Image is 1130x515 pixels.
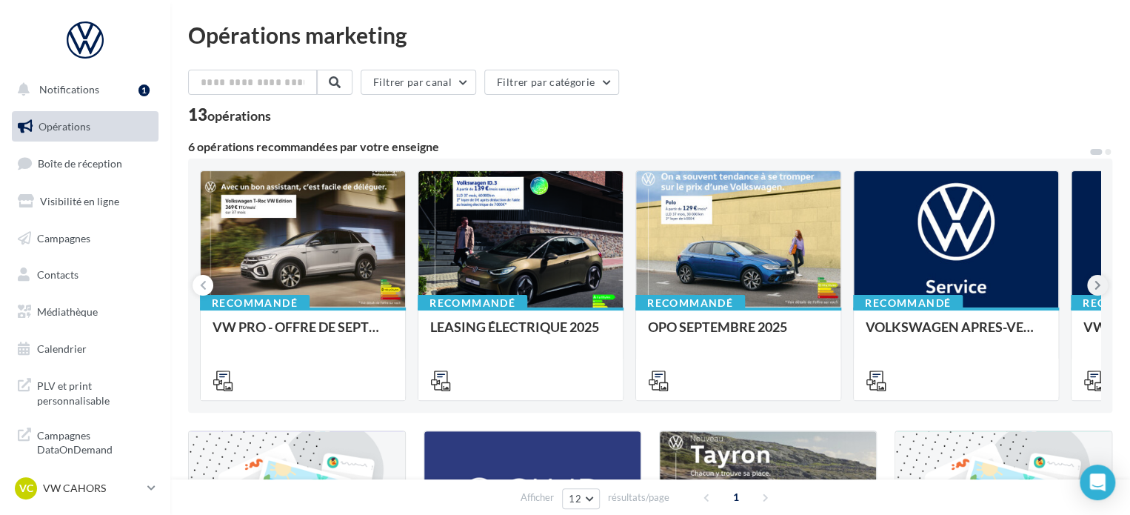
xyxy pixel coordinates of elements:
div: Recommandé [853,295,963,311]
span: Notifications [39,83,99,96]
a: Campagnes DataOnDemand [9,419,161,463]
a: Opérations [9,111,161,142]
button: Filtrer par canal [361,70,476,95]
div: LEASING ÉLECTRIQUE 2025 [430,319,611,349]
span: Calendrier [37,342,87,355]
span: Contacts [37,268,78,281]
a: PLV et print personnalisable [9,370,161,413]
span: VC [19,481,33,496]
span: 12 [569,493,581,505]
div: 6 opérations recommandées par votre enseigne [188,141,1089,153]
div: Recommandé [200,295,310,311]
span: Afficher [521,491,554,505]
div: 13 [188,107,271,123]
div: Recommandé [635,295,745,311]
button: Notifications 1 [9,74,156,105]
a: VC VW CAHORS [12,474,158,502]
div: OPO SEPTEMBRE 2025 [648,319,829,349]
a: Campagnes [9,223,161,254]
a: Contacts [9,259,161,290]
span: Médiathèque [37,305,98,318]
span: Opérations [39,120,90,133]
span: Campagnes [37,231,90,244]
div: Open Intercom Messenger [1080,465,1115,500]
div: Recommandé [418,295,527,311]
a: Calendrier [9,333,161,365]
div: Opérations marketing [188,24,1112,46]
p: VW CAHORS [43,481,141,496]
div: VW PRO - OFFRE DE SEPTEMBRE 25 [213,319,393,349]
span: PLV et print personnalisable [37,376,153,408]
a: Visibilité en ligne [9,186,161,217]
span: 1 [724,485,748,509]
span: Campagnes DataOnDemand [37,425,153,457]
a: Boîte de réception [9,147,161,179]
a: Médiathèque [9,296,161,328]
button: 12 [562,488,600,509]
div: VOLKSWAGEN APRES-VENTE [866,319,1046,349]
div: 1 [138,84,150,96]
span: résultats/page [608,491,669,505]
span: Boîte de réception [38,157,122,170]
button: Filtrer par catégorie [484,70,619,95]
div: opérations [207,109,271,122]
span: Visibilité en ligne [40,195,119,207]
